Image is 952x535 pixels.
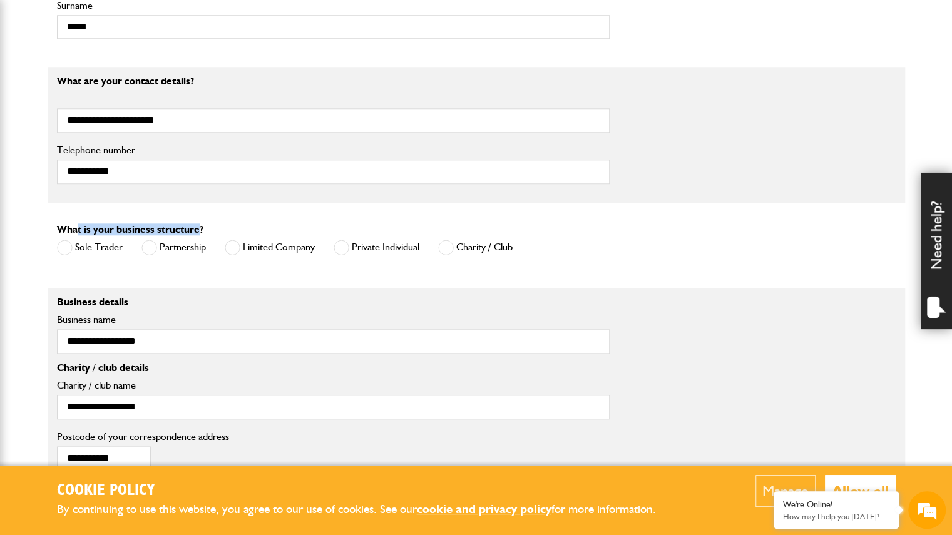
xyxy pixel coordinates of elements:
input: Enter your phone number [16,190,228,217]
textarea: Type your message and hit 'Enter' [16,227,228,375]
div: We're Online! [783,499,889,510]
p: How may I help you today? [783,512,889,521]
img: d_20077148190_company_1631870298795_20077148190 [21,69,53,87]
label: Private Individual [334,240,419,255]
p: Business details [57,297,610,307]
p: Charity / club details [57,363,610,373]
label: What is your business structure? [57,225,203,235]
label: Charity / Club [438,240,513,255]
label: Surname [57,1,610,11]
label: Partnership [141,240,206,255]
p: By continuing to use this website, you agree to our use of cookies. See our for more information. [57,500,677,519]
label: Postcode of your correspondence address [57,432,248,442]
div: Minimize live chat window [205,6,235,36]
div: Chat with us now [65,70,210,86]
label: Telephone number [57,145,610,155]
label: Sole Trader [57,240,123,255]
a: cookie and privacy policy [417,502,551,516]
button: Manage [755,475,816,507]
p: What are your contact details? [57,76,610,86]
button: Allow all [825,475,896,507]
h2: Cookie Policy [57,481,677,501]
div: Need help? [921,173,952,329]
label: Charity / club name [57,380,610,390]
label: Business name [57,315,610,325]
input: Enter your email address [16,153,228,180]
label: Limited Company [225,240,315,255]
em: Start Chat [170,385,227,402]
input: Enter your last name [16,116,228,143]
